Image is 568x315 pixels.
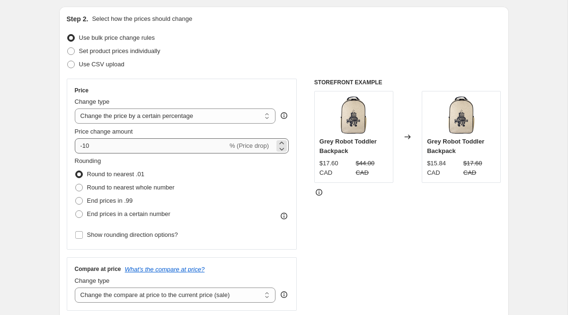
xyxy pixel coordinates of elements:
span: $17.60 CAD [319,160,338,176]
h3: Compare at price [75,265,121,273]
h6: STOREFRONT EXAMPLE [314,79,501,86]
input: -15 [75,138,228,153]
span: Change type [75,98,110,105]
button: What's the compare at price? [125,266,205,273]
span: Round to nearest whole number [87,184,175,191]
span: End prices in a certain number [87,210,170,217]
span: Round to nearest .01 [87,171,144,178]
img: black_robot_front_80x.png [443,96,480,134]
span: Set product prices individually [79,47,160,54]
p: Select how the prices should change [92,14,192,24]
span: End prices in .99 [87,197,133,204]
span: Price change amount [75,128,133,135]
div: help [279,111,289,120]
span: Rounding [75,157,101,164]
div: help [279,290,289,299]
img: black_robot_front_80x.png [335,96,373,134]
h2: Step 2. [67,14,89,24]
span: Use CSV upload [79,61,124,68]
span: $44.00 CAD [355,160,374,176]
span: $17.60 CAD [463,160,482,176]
h3: Price [75,87,89,94]
span: $15.84 CAD [427,160,446,176]
span: Grey Robot Toddler Backpack [319,138,377,154]
span: Show rounding direction options? [87,231,178,238]
span: Change type [75,277,110,284]
span: % (Price drop) [230,142,269,149]
span: Use bulk price change rules [79,34,155,41]
span: Grey Robot Toddler Backpack [427,138,484,154]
